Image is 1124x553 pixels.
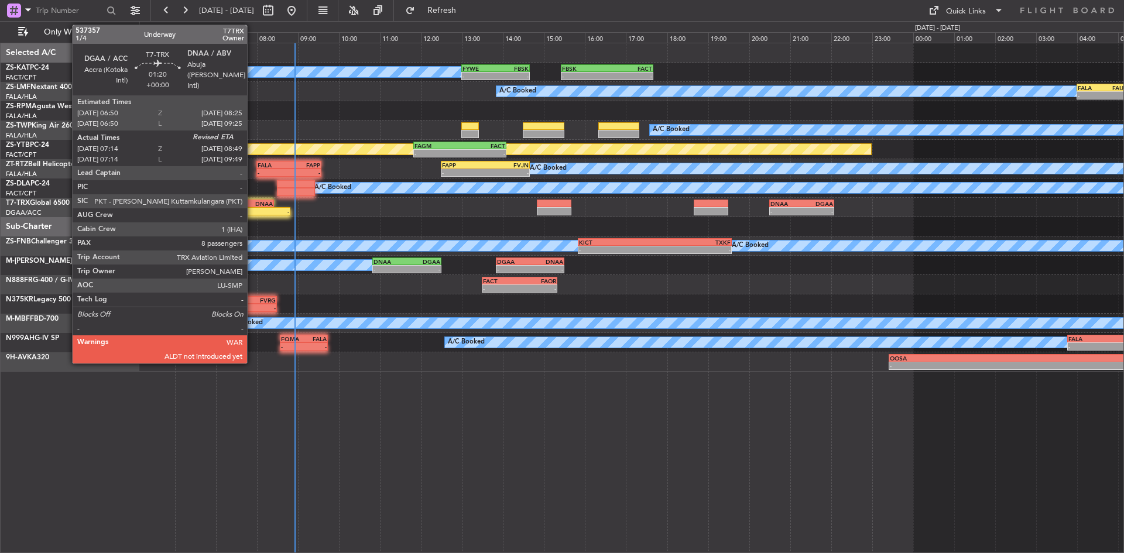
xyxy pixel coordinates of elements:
[210,200,241,207] div: DGAA
[6,296,71,303] a: N375KRLegacy 500
[216,32,257,43] div: 07:00
[6,103,115,110] a: ZS-RPMAgusta Westland AW139
[226,208,258,215] div: 07:14 Z
[915,23,960,33] div: [DATE] - [DATE]
[6,296,33,303] span: N375KR
[1078,84,1102,91] div: FALA
[246,297,276,304] div: FVRG
[6,64,49,71] a: ZS-KATPC-24
[289,169,321,176] div: -
[460,142,505,149] div: FACT
[414,150,460,157] div: -
[258,208,289,215] div: -
[380,32,421,43] div: 11:00
[579,246,655,253] div: -
[6,170,37,178] a: FALA/HLA
[530,266,563,273] div: -
[407,258,440,265] div: DGAA
[13,23,127,42] button: Only With Activity
[530,160,567,177] div: A/C Booked
[496,65,529,72] div: FBSK
[241,200,273,207] div: DNAA
[6,150,36,159] a: FACT/CPT
[258,169,289,176] div: -
[6,208,42,217] a: DGAA/ACC
[485,169,529,176] div: -
[607,73,652,80] div: -
[6,161,92,168] a: ZT-RTZBell Helicopter 430
[1077,32,1118,43] div: 04:00
[770,208,802,215] div: -
[36,2,103,19] input: Trip Number
[654,239,731,246] div: TXKF
[667,32,708,43] div: 18:00
[499,83,536,100] div: A/C Booked
[801,208,833,215] div: -
[462,65,496,72] div: FYWE
[30,28,124,36] span: Only With Activity
[6,142,30,149] span: ZS-YTB
[6,142,49,149] a: ZS-YTBPC-24
[6,200,70,207] a: T7-TRXGlobal 6500
[199,5,254,16] span: [DATE] - [DATE]
[6,277,33,284] span: N888FR
[6,122,32,129] span: ZS-TWP
[913,32,954,43] div: 00:00
[6,335,35,342] span: N999AH
[483,277,519,284] div: FACT
[1036,32,1077,43] div: 03:00
[442,162,485,169] div: FAPP
[6,73,36,82] a: FACT/CPT
[6,122,74,129] a: ZS-TWPKing Air 260
[257,32,298,43] div: 08:00
[6,354,49,361] a: 9H-AVKA320
[483,285,519,292] div: -
[6,131,37,140] a: FALA/HLA
[923,1,1009,20] button: Quick Links
[1078,92,1102,99] div: -
[520,277,556,284] div: FAOR
[544,32,585,43] div: 15:00
[142,23,187,33] div: [DATE] - [DATE]
[442,169,485,176] div: -
[831,32,872,43] div: 22:00
[6,200,30,207] span: T7-TRX
[6,84,83,91] a: ZS-LMFNextant 400XTi
[373,258,407,265] div: DNAA
[246,304,276,311] div: -
[6,161,28,168] span: ZT-RTZ
[485,162,529,169] div: FVJN
[6,354,32,361] span: 9H-AVK
[585,32,626,43] div: 16:00
[503,32,544,43] div: 14:00
[373,266,407,273] div: -
[607,65,652,72] div: FACT
[304,335,327,342] div: FALA
[520,285,556,292] div: -
[732,237,769,255] div: A/C Booked
[407,266,440,273] div: -
[226,314,263,332] div: A/C Booked
[946,6,986,18] div: Quick Links
[417,6,467,15] span: Refresh
[400,1,470,20] button: Refresh
[414,142,460,149] div: FAGM
[217,304,246,311] div: -
[626,32,667,43] div: 17:00
[175,32,216,43] div: 06:00
[654,246,731,253] div: -
[790,32,831,43] div: 21:00
[497,258,530,265] div: DGAA
[708,32,749,43] div: 19:00
[6,112,37,121] a: FALA/HLA
[890,355,1080,362] div: OOSA
[890,362,1080,369] div: -
[281,335,304,342] div: FQMA
[460,150,505,157] div: -
[6,335,59,342] a: N999AHG-IV SP
[801,200,833,207] div: DGAA
[281,343,304,350] div: -
[749,32,790,43] div: 20:00
[6,84,30,91] span: ZS-LMF
[653,121,690,139] div: A/C Booked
